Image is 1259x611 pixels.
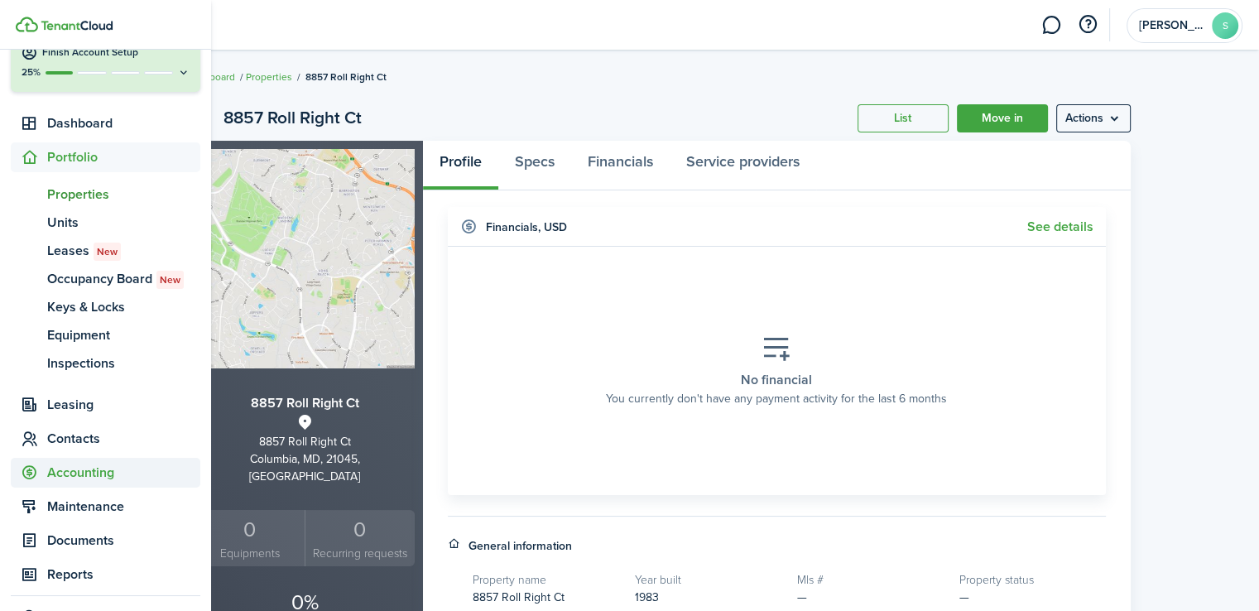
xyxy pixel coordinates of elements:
small: Recurring requests [310,545,411,562]
span: Units [47,213,200,233]
button: Open resource center [1074,11,1102,39]
a: Reports [11,560,200,589]
h4: Financials , USD [486,219,567,236]
img: TenantCloud [16,17,38,32]
span: Maintenance [47,497,200,517]
a: List [858,104,949,132]
button: Finish Account Setup25% [11,32,200,92]
span: New [160,272,180,287]
div: 0 [199,514,301,546]
a: Keys & Locks [11,293,200,321]
a: Service providers [670,141,816,190]
span: Documents [47,531,200,551]
span: 1983 [635,589,659,606]
div: 8857 Roll Right Ct [195,433,415,450]
a: Messaging [1036,4,1067,46]
span: Sathish [1139,20,1205,31]
div: 0 [310,514,411,546]
h5: Year built [635,571,781,589]
span: New [97,244,118,259]
h5: Property status [959,571,1105,589]
button: Open menu [1056,104,1131,132]
a: Inspections [11,349,200,378]
h2: 8857 Roll Right Ct [223,104,362,132]
a: Units [11,209,200,237]
span: Keys & Locks [47,297,200,317]
small: Equipments [199,545,301,562]
span: Contacts [47,429,200,449]
a: 0Equipments [195,510,305,567]
h5: Property name [473,571,618,589]
span: Equipment [47,325,200,345]
img: TenantCloud [41,21,113,31]
a: LeasesNew [11,237,200,265]
a: Financials [571,141,670,190]
h3: 8857 Roll Right Ct [195,393,415,414]
h4: Finish Account Setup [42,46,190,60]
span: Accounting [47,463,200,483]
span: Reports [47,565,200,585]
a: Properties [246,70,292,84]
img: Property avatar [195,149,415,368]
menu-btn: Actions [1056,104,1131,132]
span: Inspections [47,354,200,373]
span: — [959,589,969,606]
span: Leasing [47,395,200,415]
a: 0 Recurring requests [305,510,415,567]
span: 8857 Roll Right Ct [473,589,565,606]
span: Portfolio [47,147,200,167]
a: Specs [498,141,571,190]
placeholder-title: No financial [741,370,812,390]
span: Leases [47,241,200,261]
span: Properties [47,185,200,204]
a: See details [1027,219,1093,234]
span: Dashboard [47,113,200,133]
div: Columbia, MD, 21045, [GEOGRAPHIC_DATA] [195,450,415,485]
span: — [797,589,807,606]
h5: Mls # [797,571,943,589]
placeholder-description: You currently don't have any payment activity for the last 6 months [606,390,947,407]
a: Occupancy BoardNew [11,265,200,293]
a: Equipment [11,321,200,349]
span: 8857 Roll Right Ct [305,70,387,84]
a: Properties [11,180,200,209]
a: Move in [957,104,1048,132]
p: 25% [21,65,41,79]
avatar-text: S [1212,12,1238,39]
span: Occupancy Board [47,269,200,289]
h4: General information [469,537,572,555]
